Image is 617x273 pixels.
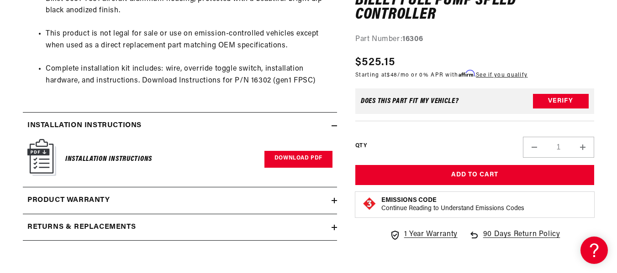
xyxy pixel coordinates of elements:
a: Download PDF [264,151,332,168]
h2: Product warranty [27,195,110,206]
button: Emissions CodeContinue Reading to Understand Emissions Codes [381,197,524,213]
img: Instruction Manual [27,139,56,176]
a: 1 Year Warranty [390,229,458,241]
summary: Returns & replacements [23,214,337,241]
span: Affirm [459,70,475,77]
p: Continue Reading to Understand Emissions Codes [381,205,524,213]
a: See if you qualify - Learn more about Affirm Financing (opens in modal) [476,72,527,78]
summary: Installation Instructions [23,113,337,139]
span: $48 [387,72,397,78]
h2: Installation Instructions [27,120,142,132]
button: Verify [533,94,589,108]
h2: Returns & replacements [27,221,136,233]
strong: 16306 [402,36,423,43]
strong: Emissions Code [381,197,437,204]
label: QTY [355,142,367,150]
div: Does This part fit My vehicle? [361,98,459,105]
p: Starting at /mo or 0% APR with . [355,71,527,79]
button: Add to Cart [355,165,594,185]
span: 1 Year Warranty [404,229,458,241]
img: Emissions code [362,197,377,211]
div: Part Number: [355,34,594,46]
li: This product is not legal for sale or use on emission-controlled vehicles except when used as a d... [46,28,332,52]
summary: Product warranty [23,187,337,214]
h6: Installation Instructions [65,153,152,165]
span: $525.15 [355,54,395,71]
a: 90 Days Return Policy [469,229,560,250]
span: 90 Days Return Policy [483,229,560,250]
li: Complete installation kit includes: wire, override toggle switch, installation hardware, and inst... [46,63,332,87]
